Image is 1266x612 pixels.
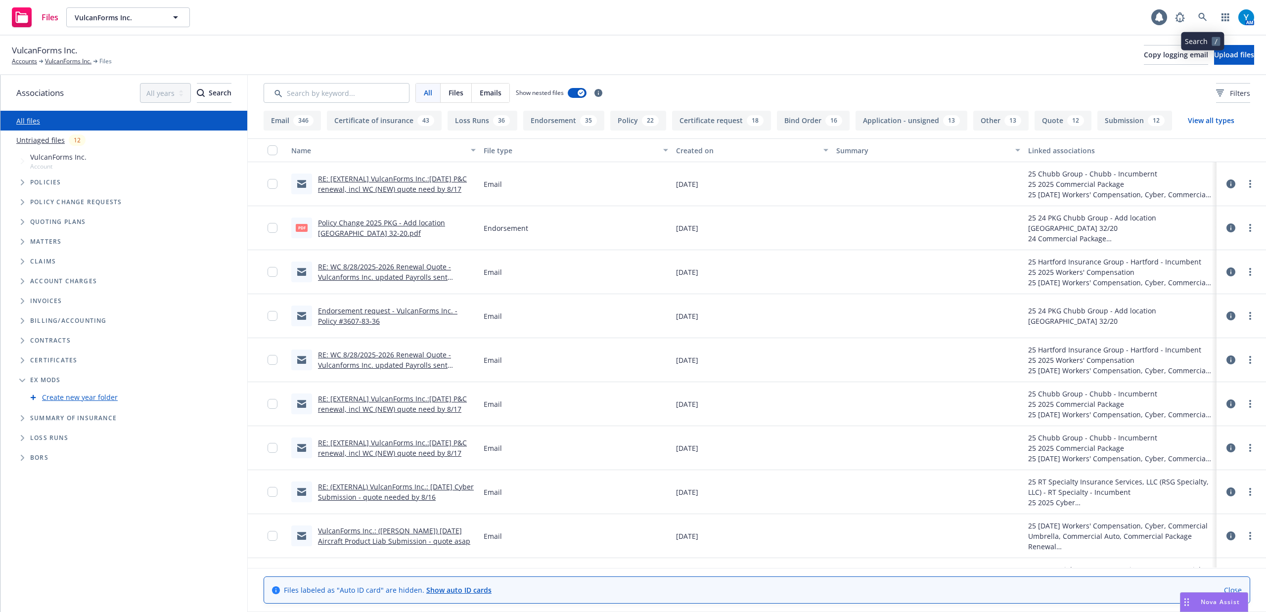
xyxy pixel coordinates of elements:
[1216,83,1250,103] button: Filters
[30,278,97,284] span: Account charges
[1244,442,1256,454] a: more
[318,526,470,546] a: VulcanForms Inc.: ([PERSON_NAME]) [DATE] Aircraft Product Liab Submission - quote asap
[16,87,64,99] span: Associations
[1028,355,1213,365] div: 25 2025 Workers' Compensation
[676,399,698,409] span: [DATE]
[268,223,277,233] input: Toggle Row Selected
[1244,530,1256,542] a: more
[284,585,492,595] span: Files labeled as "Auto ID card" are hidden.
[293,115,314,126] div: 346
[45,57,91,66] a: VulcanForms Inc.
[1180,592,1248,612] button: Nova Assist
[268,487,277,497] input: Toggle Row Selected
[66,7,190,27] button: VulcanForms Inc.
[1028,433,1213,443] div: 25 Chubb Group - Chubb - Incumbernt
[0,150,247,311] div: Tree Example
[1028,565,1213,585] div: 25 RT Specialty Insurance Services, LLC (RSG Specialty, LLC) - RT Specialty - Incumbent
[1028,179,1213,189] div: 25 2025 Commercial Package
[484,355,502,365] span: Email
[1244,222,1256,234] a: more
[42,392,118,402] a: Create new year folder
[1244,310,1256,322] a: more
[676,267,698,277] span: [DATE]
[318,218,445,238] a: Policy Change 2025 PKG - Add location [GEOGRAPHIC_DATA] 32-20.pdf
[1148,115,1165,126] div: 12
[484,399,502,409] span: Email
[1244,178,1256,190] a: more
[777,111,850,131] button: Bind Order
[268,267,277,277] input: Toggle Row Selected
[1244,398,1256,410] a: more
[943,115,960,126] div: 13
[1244,354,1256,366] a: more
[1028,189,1213,200] div: 25 [DATE] Workers' Compensation, Cyber, Commercial Umbrella, Commercial Auto, Commercial Package ...
[973,111,1029,131] button: Other
[1035,111,1091,131] button: Quote
[8,3,62,31] a: Files
[1028,267,1213,277] div: 25 2025 Workers' Compensation
[30,298,62,304] span: Invoices
[1144,45,1208,65] button: Copy logging email
[30,162,87,171] span: Account
[1172,111,1250,131] button: View all types
[197,83,231,103] button: SearchSearch
[0,311,247,468] div: Folder Tree Example
[676,311,698,321] span: [DATE]
[1224,585,1242,595] a: Close
[1028,257,1213,267] div: 25 Hartford Insurance Group - Hartford - Incumbent
[30,152,87,162] span: VulcanForms Inc.
[69,134,86,146] div: 12
[197,84,231,102] div: Search
[1214,50,1254,59] span: Upload files
[1024,138,1217,162] button: Linked associations
[676,223,698,233] span: [DATE]
[825,115,842,126] div: 16
[1244,486,1256,498] a: more
[1193,7,1213,27] a: Search
[1170,7,1190,27] a: Report a Bug
[1028,497,1213,508] div: 25 2025 Cyber
[318,438,467,458] a: RE: [EXTERNAL] VulcanForms Inc.:[DATE] P&C renewal, incl WC (NEW) quote need by 8/17
[296,224,308,231] span: pdf
[75,12,160,23] span: VulcanForms Inc.
[1230,88,1250,98] span: Filters
[484,487,502,497] span: Email
[30,259,56,264] span: Claims
[30,377,60,383] span: Ex Mods
[1180,593,1193,612] div: Drag to move
[424,87,432,98] span: All
[197,89,205,97] svg: Search
[30,455,48,461] span: BORs
[264,83,409,103] input: Search by keyword...
[672,138,832,162] button: Created on
[287,138,480,162] button: Name
[291,145,465,156] div: Name
[1028,477,1213,497] div: 25 RT Specialty Insurance Services, LLC (RSG Specialty, LLC) - RT Specialty - Incumbent
[1028,277,1213,288] div: 25 [DATE] Workers' Compensation, Cyber, Commercial Umbrella, Commercial Auto, Commercial Package ...
[42,13,58,21] span: Files
[268,355,277,365] input: Toggle Row Selected
[1028,399,1213,409] div: 25 2025 Commercial Package
[426,585,492,595] a: Show auto ID cards
[449,87,463,98] span: Files
[1201,598,1240,606] span: Nova Assist
[676,355,698,365] span: [DATE]
[268,311,277,321] input: Toggle Row Selected
[832,138,1025,162] button: Summary
[484,179,502,189] span: Email
[327,111,442,131] button: Certificate of insurance
[523,111,604,131] button: Endorsement
[318,394,467,414] a: RE: [EXTERNAL] VulcanForms Inc.:[DATE] P&C renewal, incl WC (NEW) quote need by 8/17
[30,239,61,245] span: Matters
[747,115,764,126] div: 18
[1004,115,1021,126] div: 13
[1028,145,1213,156] div: Linked associations
[1244,266,1256,278] a: more
[580,115,597,126] div: 35
[484,443,502,453] span: Email
[1028,345,1213,355] div: 25 Hartford Insurance Group - Hartford - Incumbent
[484,223,528,233] span: Endorsement
[1097,111,1172,131] button: Submission
[268,531,277,541] input: Toggle Row Selected
[836,145,1010,156] div: Summary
